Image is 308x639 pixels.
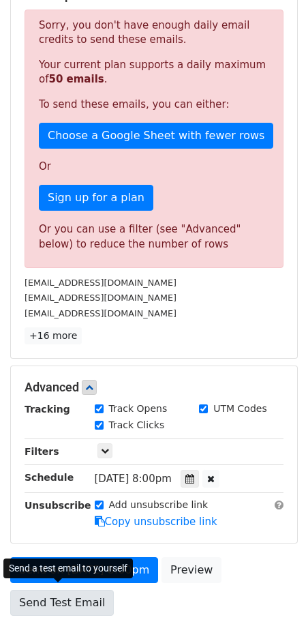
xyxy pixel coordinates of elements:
[109,402,168,416] label: Track Opens
[10,590,114,616] a: Send Test Email
[25,278,176,288] small: [EMAIL_ADDRESS][DOMAIN_NAME]
[3,559,133,578] div: Send a test email to yourself
[25,293,176,303] small: [EMAIL_ADDRESS][DOMAIN_NAME]
[39,123,273,149] a: Choose a Google Sheet with fewer rows
[25,380,283,395] h5: Advanced
[213,402,266,416] label: UTM Codes
[39,185,153,211] a: Sign up for a plan
[95,516,217,528] a: Copy unsubscribe link
[25,446,59,457] strong: Filters
[39,222,269,252] div: Or you can use a filter (see "Advanced" below) to reduce the number of rows
[39,58,269,87] p: Your current plan supports a daily maximum of .
[39,160,269,174] p: Or
[25,404,70,415] strong: Tracking
[25,308,176,318] small: [EMAIL_ADDRESS][DOMAIN_NAME]
[109,418,165,432] label: Track Clicks
[39,98,269,112] p: To send these emails, you can either:
[95,473,172,485] span: [DATE] 8:00pm
[25,500,91,511] strong: Unsubscribe
[39,18,269,47] p: Sorry, you don't have enough daily email credits to send these emails.
[109,498,209,512] label: Add unsubscribe link
[240,574,308,639] iframe: Chat Widget
[48,73,104,85] strong: 50 emails
[25,327,82,344] a: +16 more
[161,557,221,583] a: Preview
[25,472,74,483] strong: Schedule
